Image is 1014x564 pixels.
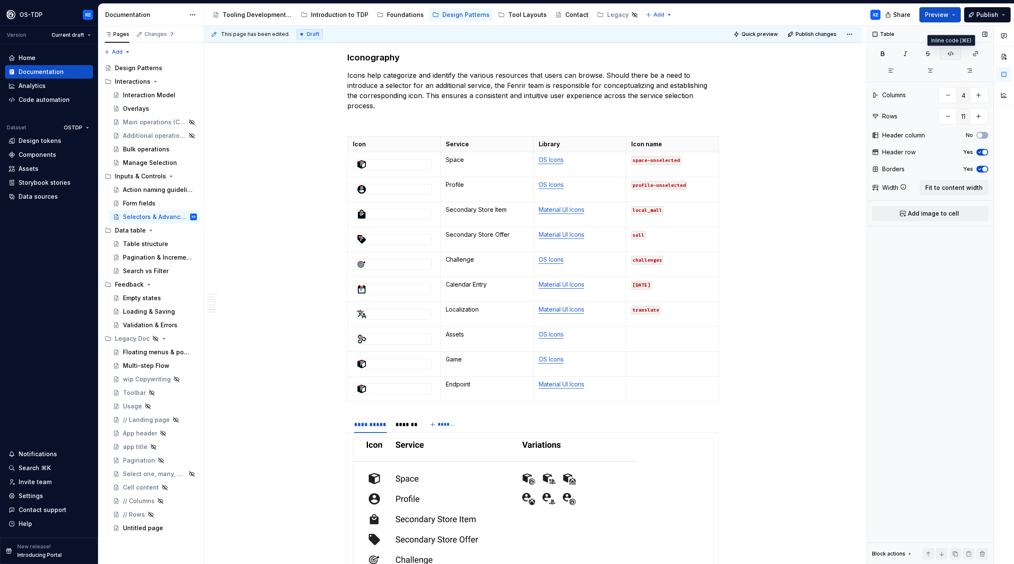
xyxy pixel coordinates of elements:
div: Empty states [123,294,161,302]
div: Usage [123,402,142,411]
div: Analytics [19,82,46,90]
div: Design Patterns [115,64,162,72]
div: Tool Layouts [508,11,547,19]
div: Toolbar [123,389,146,397]
span: Publish [976,11,998,19]
a: Analytics [5,79,93,93]
div: Tooling Development Platform [223,11,292,19]
div: Feedback [101,278,200,291]
p: Introducing Portal [17,552,62,559]
div: Block actions [872,548,913,560]
a: Material UI Icons [539,281,584,288]
a: Floating menus & popovers [109,345,200,359]
button: Contact support [5,503,93,517]
a: Design tokens [5,134,93,148]
span: Fit to content width [925,183,983,192]
p: Library [539,140,621,148]
div: Data table [115,226,146,235]
div: KE [85,11,91,18]
div: app title [123,443,147,451]
a: Action naming guidelines [109,183,200,197]
div: Form fields [123,199,155,208]
p: Challenge [446,255,528,264]
img: 21854516-119a-46bb-ad91-9e848333dfd5.png [357,359,367,369]
div: Legacy Doc [101,332,200,345]
span: 7 [169,31,175,38]
button: Preview [919,7,961,22]
div: Floating menus & popovers [123,348,193,356]
div: Notifications [19,450,57,458]
button: Fit to content width [920,180,988,195]
a: Bulk operations [109,142,200,156]
a: Manage Selection [109,156,200,170]
button: Add [101,46,133,58]
a: Select one, many, all, none [109,467,200,481]
span: Add [654,11,664,18]
div: Selectors & Advanced selectors [123,213,188,221]
img: 21854516-119a-46bb-ad91-9e848333dfd5.png [357,384,367,394]
div: KE [192,213,196,221]
div: Table structure [123,240,168,248]
span: This page has been edited. [221,31,290,38]
div: Search ⌘K [19,464,51,472]
p: New release! [17,543,51,550]
a: app title [109,440,200,454]
div: Interactions [115,77,150,86]
div: Header row [882,148,916,156]
div: Feedback [115,280,144,289]
code: translate [631,306,660,315]
div: Interaction Model [123,91,175,99]
a: Main operations (CRUD) [109,115,200,129]
button: Add image to cell [872,206,988,221]
a: Home [5,51,93,65]
img: 87d06435-c97f-426c-aa5d-5eb8acd3d8b3.png [6,10,16,20]
span: Add [112,49,123,55]
p: Endpoint [446,380,528,389]
div: Inputs & Controls [115,172,166,181]
a: Validation & Errors [109,318,200,332]
span: Publish changes [796,31,837,38]
button: Notifications [5,447,93,461]
div: Design tokens [19,137,61,145]
div: Help [19,520,32,528]
div: Header column [882,131,925,140]
a: OS Icons [539,156,564,163]
div: Version [7,32,26,38]
div: Pagination & Incremental loading [123,253,193,262]
p: Secondary Store Item [446,205,528,214]
a: Pagination [109,454,200,467]
a: App header [109,427,200,440]
a: Cell content [109,481,200,494]
a: Toolbar [109,386,200,400]
a: Tooling Development Platform [209,8,296,22]
span: Current draft [52,32,84,38]
span: Share [893,11,910,19]
code: challenges [631,256,663,265]
a: Table structure [109,237,200,251]
code: profile-unselected [631,181,687,190]
div: App header [123,429,157,438]
div: Action naming guidelines [123,186,193,194]
button: Search ⌘K [5,461,93,475]
div: Components [19,151,56,159]
a: Material UI Icons [539,231,584,238]
a: Usage [109,400,200,413]
div: Documentation [105,11,185,19]
div: Storybook stories [19,178,71,187]
button: Add [643,9,675,21]
button: Share [881,7,916,22]
div: Pagination [123,456,155,465]
a: Material UI Icons [539,306,584,313]
button: Publish changes [785,28,840,40]
div: Untitled page [123,524,163,532]
div: Legacy [607,11,629,19]
a: OS Icons [539,181,564,188]
img: 72c1a93a-3c9f-442f-86b9-30d24147423f.png [357,334,367,344]
div: Foundations [387,11,424,19]
a: Design Patterns [429,8,493,22]
a: Assets [5,162,93,175]
a: Legacy [594,8,641,22]
div: // Columns [123,497,155,505]
code: local_mall [631,206,663,215]
div: Additional operations [123,131,186,140]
